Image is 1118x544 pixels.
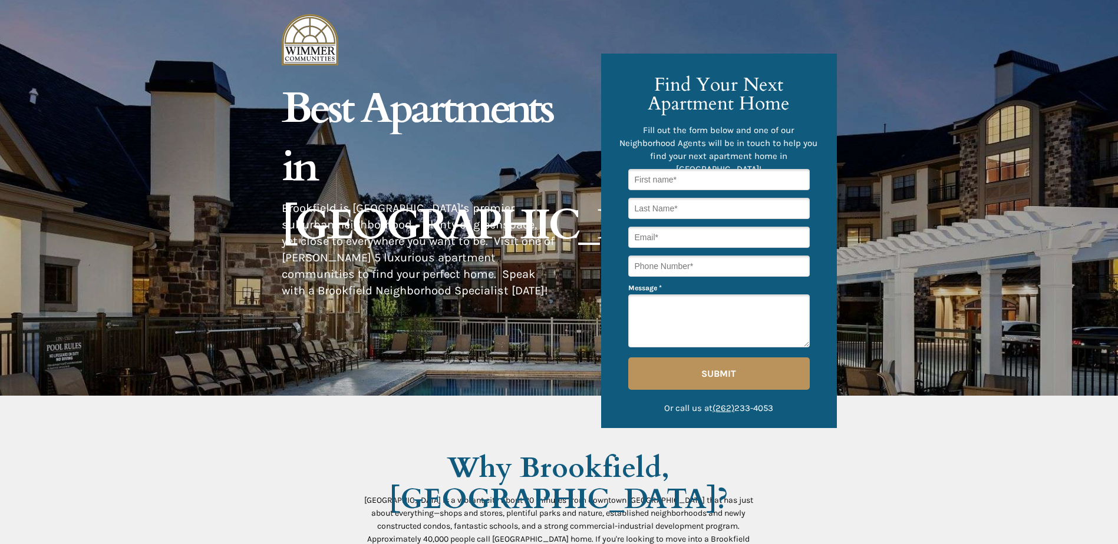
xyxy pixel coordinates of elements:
span: Fill out the form below and one of our Neighborhood Agents will be in touch to help you find your... [619,125,817,174]
span: Message * [628,284,662,292]
span: Best Apartments in [GEOGRAPHIC_DATA] [282,80,721,254]
input: Phone Number* [628,256,810,277]
span: SUBMIT [628,368,810,379]
input: First name* [628,169,810,190]
button: SUBMIT [628,357,810,390]
span: Or call us at 233-4053 [664,403,773,413]
input: Email* [628,227,810,248]
span: Find Your Next Apartment Home [648,72,790,117]
a: (262) [713,403,734,413]
span: Why Brookfield, [GEOGRAPHIC_DATA]? [389,449,728,518]
input: Last Name* [628,198,810,219]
